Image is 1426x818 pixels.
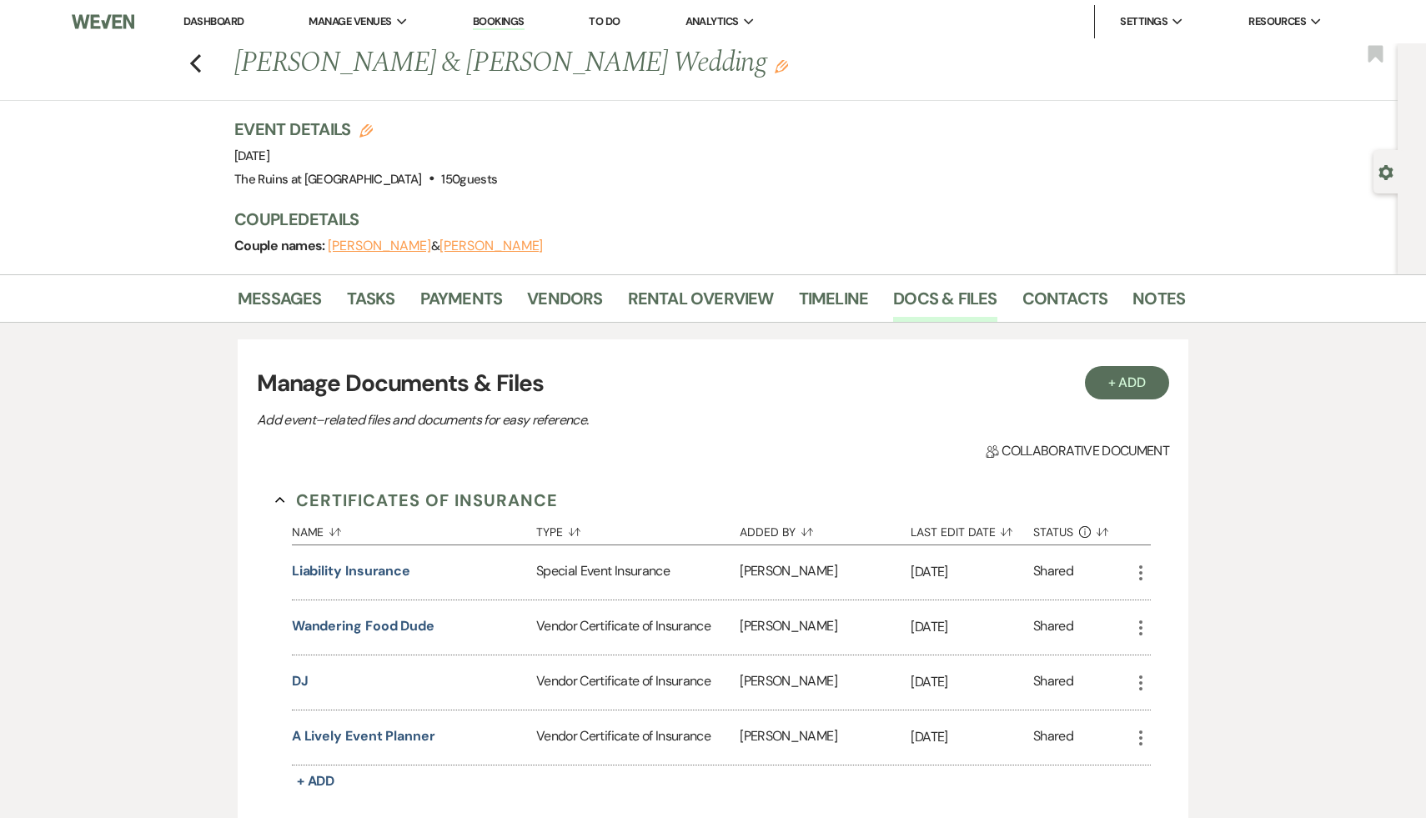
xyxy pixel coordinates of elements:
span: 150 guests [441,171,497,188]
a: Bookings [473,14,525,30]
span: Resources [1248,13,1306,30]
a: Tasks [347,285,395,322]
h1: [PERSON_NAME] & [PERSON_NAME] Wedding [234,43,982,83]
a: Contacts [1022,285,1108,322]
a: Docs & Files [893,285,997,322]
div: Shared [1033,726,1073,749]
button: [PERSON_NAME] [328,239,431,253]
button: Wandering Food Dude [292,616,434,636]
span: [DATE] [234,148,269,164]
h3: Event Details [234,118,497,141]
p: [DATE] [911,726,1033,748]
p: [DATE] [911,561,1033,583]
span: Analytics [685,13,739,30]
a: To Do [589,14,620,28]
button: Last Edit Date [911,513,1033,544]
button: Edit [775,58,788,73]
a: Payments [420,285,503,322]
div: [PERSON_NAME] [740,655,911,710]
p: [DATE] [911,616,1033,638]
span: + Add [297,772,335,790]
span: Settings [1120,13,1167,30]
button: A Lively Event Planner [292,726,435,746]
img: Weven Logo [72,4,135,39]
button: Added By [740,513,911,544]
button: + Add [292,770,340,793]
a: Rental Overview [628,285,774,322]
button: [PERSON_NAME] [439,239,543,253]
button: Certificates of Insurance [275,488,558,513]
div: Vendor Certificate of Insurance [536,655,740,710]
button: Type [536,513,740,544]
button: Open lead details [1378,163,1393,179]
span: & [328,238,543,254]
a: Timeline [799,285,869,322]
div: [PERSON_NAME] [740,545,911,600]
span: Couple names: [234,237,328,254]
h3: Manage Documents & Files [257,366,1169,401]
div: Vendor Certificate of Insurance [536,710,740,765]
a: Notes [1132,285,1185,322]
div: [PERSON_NAME] [740,600,911,655]
div: Shared [1033,561,1073,584]
button: Status [1033,513,1131,544]
h3: Couple Details [234,208,1168,231]
button: Name [292,513,536,544]
p: [DATE] [911,671,1033,693]
button: DJ [292,671,309,691]
div: [PERSON_NAME] [740,710,911,765]
a: Vendors [527,285,602,322]
span: Status [1033,526,1073,538]
a: Dashboard [183,14,244,28]
span: The Ruins at [GEOGRAPHIC_DATA] [234,171,422,188]
span: Manage Venues [309,13,391,30]
button: Liability Insurance [292,561,410,581]
a: Messages [238,285,322,322]
div: Vendor Certificate of Insurance [536,600,740,655]
div: Shared [1033,616,1073,639]
div: Shared [1033,671,1073,694]
div: Special Event Insurance [536,545,740,600]
span: Collaborative document [986,441,1169,461]
button: + Add [1085,366,1170,399]
p: Add event–related files and documents for easy reference. [257,409,841,431]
